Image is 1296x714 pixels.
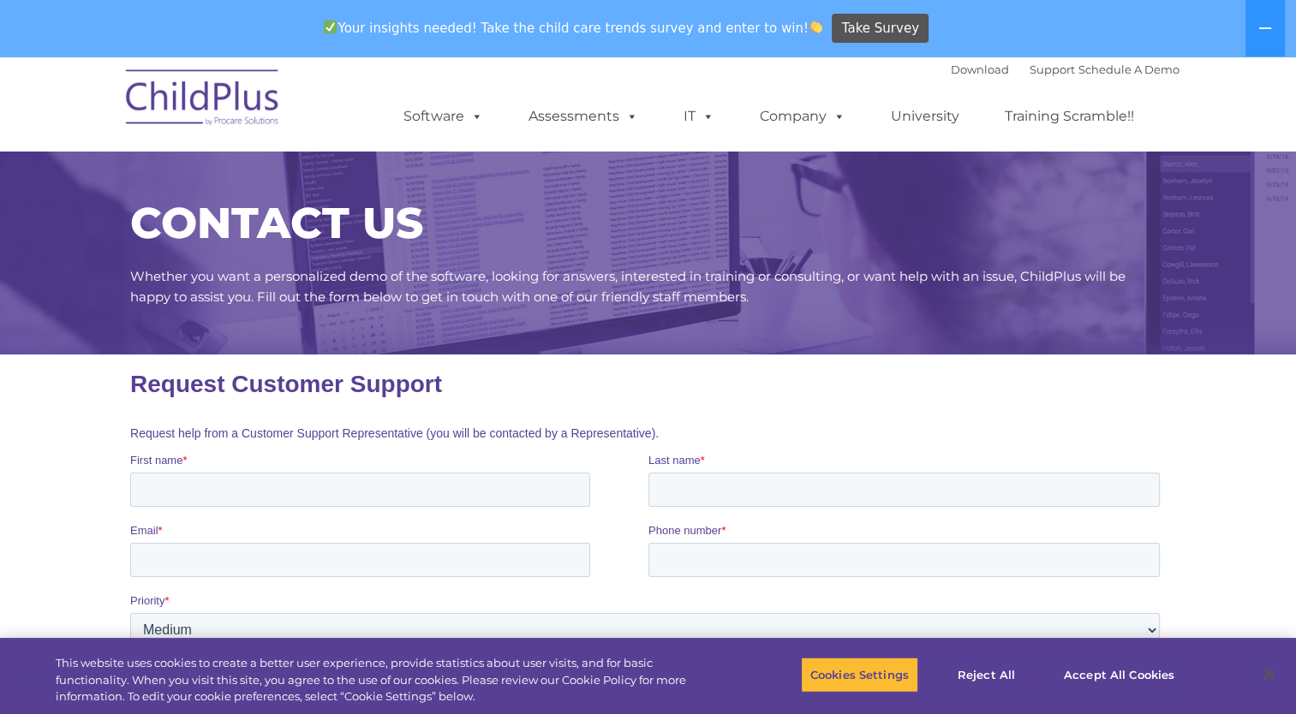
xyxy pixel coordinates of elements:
a: IT [666,99,732,134]
div: This website uses cookies to create a better user experience, provide statistics about user visit... [56,655,713,705]
span: Take Survey [842,14,919,44]
a: Company [743,99,863,134]
img: ChildPlus by Procare Solutions [117,57,289,143]
font: | [951,62,1180,76]
span: Phone number [518,170,591,182]
button: Cookies Settings [801,657,918,693]
a: Schedule A Demo [1078,62,1180,76]
img: ✅ [324,21,337,33]
img: 👏 [809,21,822,33]
button: Accept All Cookies [1054,657,1184,693]
a: Take Survey [832,14,929,44]
a: Support [1030,62,1075,76]
a: Training Scramble!! [988,99,1151,134]
span: CONTACT US [130,197,423,249]
a: Assessments [511,99,655,134]
a: University [874,99,976,134]
button: Close [1250,656,1287,693]
a: Download [951,62,1009,76]
span: Last name [518,99,570,112]
span: Whether you want a personalized demo of the software, looking for answers, interested in training... [130,268,1126,305]
span: Your insights needed! Take the child care trends survey and enter to win! [317,11,830,45]
a: Software [386,99,500,134]
button: Reject All [933,657,1040,693]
